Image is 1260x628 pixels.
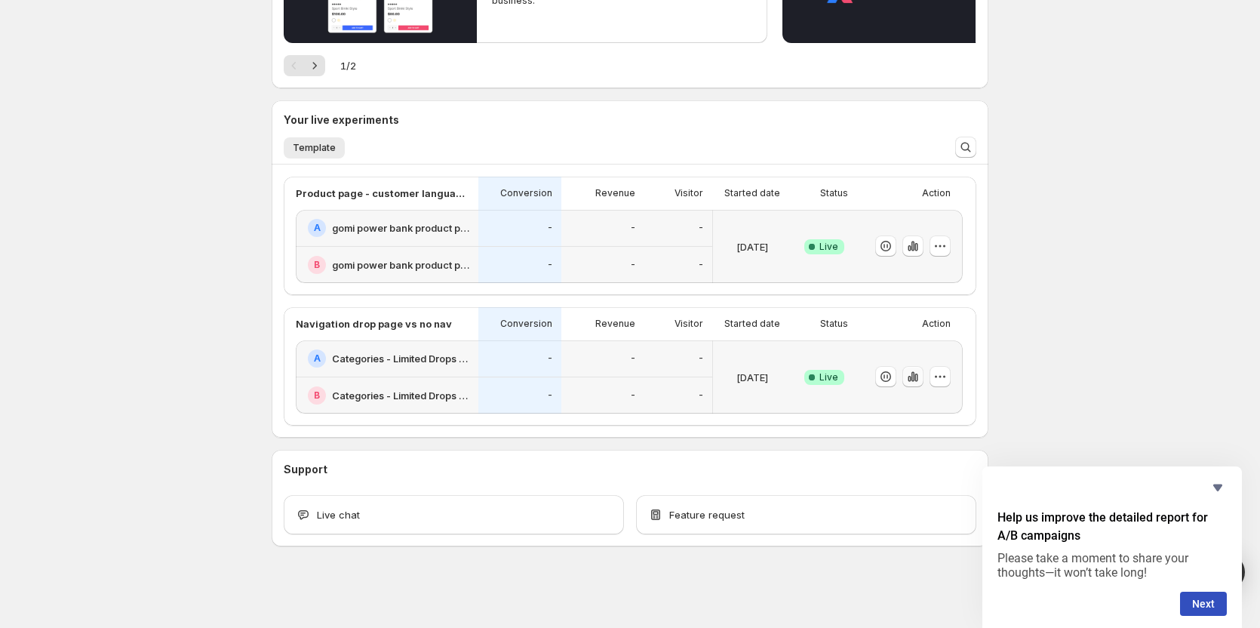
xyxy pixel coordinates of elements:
[675,318,703,330] p: Visitor
[314,259,320,271] h2: B
[631,259,635,271] p: -
[819,241,838,253] span: Live
[1209,479,1227,497] button: Hide survey
[314,389,320,402] h2: B
[819,371,838,383] span: Live
[548,259,552,271] p: -
[500,318,552,330] p: Conversion
[293,142,336,154] span: Template
[631,389,635,402] p: -
[595,318,635,330] p: Revenue
[595,187,635,199] p: Revenue
[922,187,951,199] p: Action
[699,352,703,365] p: -
[631,352,635,365] p: -
[332,257,469,272] h2: gomi power bank product page - [DATE] test
[304,55,325,76] button: Next
[699,222,703,234] p: -
[314,222,321,234] h2: A
[284,55,325,76] nav: Pagination
[284,112,399,128] h3: Your live experiments
[955,137,976,158] button: Search and filter results
[736,370,768,385] p: [DATE]
[997,479,1227,616] div: Help us improve the detailed report for A/B campaigns
[997,509,1227,545] h2: Help us improve the detailed report for A/B campaigns
[736,239,768,254] p: [DATE]
[548,389,552,402] p: -
[922,318,951,330] p: Action
[296,316,452,331] p: Navigation drop page vs no nav
[500,187,552,199] p: Conversion
[332,220,469,235] h2: gomi power bank product page
[332,388,469,403] h2: Categories - Limited Drops - [DATE]
[314,352,321,365] h2: A
[997,551,1227,580] p: Please take a moment to share your thoughts—it won’t take long!
[317,507,360,522] span: Live chat
[631,222,635,234] p: -
[1180,592,1227,616] button: Next question
[340,58,356,73] span: 1 / 2
[820,318,848,330] p: Status
[699,389,703,402] p: -
[548,222,552,234] p: -
[284,462,327,477] h3: Support
[332,351,469,366] h2: Categories - Limited Drops - LIVE- MAY NO NAV
[296,186,469,201] p: Product page - customer language test
[669,507,745,522] span: Feature request
[724,318,780,330] p: Started date
[820,187,848,199] p: Status
[699,259,703,271] p: -
[548,352,552,365] p: -
[675,187,703,199] p: Visitor
[724,187,780,199] p: Started date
